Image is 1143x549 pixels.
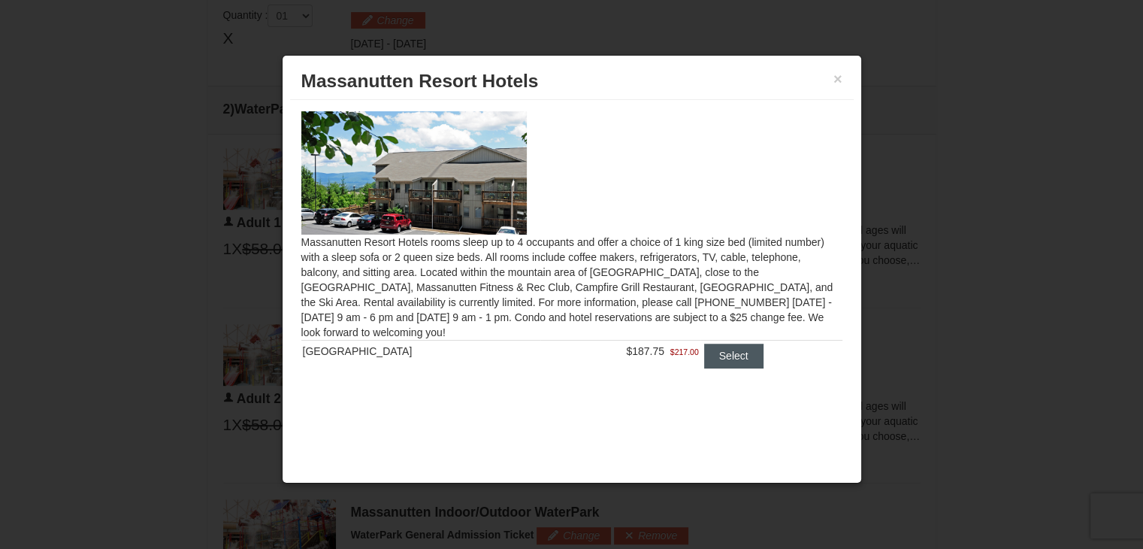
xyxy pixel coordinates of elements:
span: $217.00 [670,344,699,359]
button: Select [704,344,764,368]
button: × [833,71,842,86]
div: [GEOGRAPHIC_DATA] [303,344,539,359]
span: $187.75 [626,345,664,357]
div: Massanutten Resort Hotels rooms sleep up to 4 occupants and offer a choice of 1 king size bed (li... [290,100,854,398]
span: Massanutten Resort Hotels [301,71,539,91]
img: 19219026-1-e3b4ac8e.jpg [301,111,527,235]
